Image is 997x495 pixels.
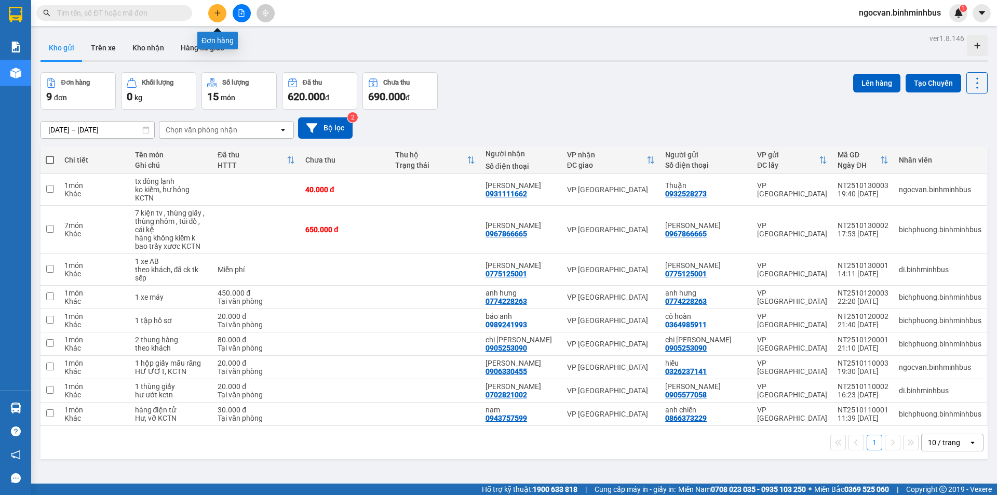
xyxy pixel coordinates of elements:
span: message [11,473,21,483]
div: hư ướt kctn [135,391,208,399]
div: 2 thung hàng [135,336,208,344]
span: notification [11,450,21,460]
div: 0774228263 [665,297,707,305]
div: Miễn phí [218,265,295,274]
button: Trên xe [83,35,124,60]
div: 80.000 đ [218,336,295,344]
div: 21:40 [DATE] [838,320,888,329]
div: VP [GEOGRAPHIC_DATA] [567,340,655,348]
div: 7 kiện tv , thùng giấy , thùng nhôm , túi đồ , cái kệ [135,209,208,234]
div: 0905253090 [665,344,707,352]
span: copyright [939,486,947,493]
div: Khác [64,320,124,329]
div: 1 tập hồ sơ [135,316,208,325]
span: plus [214,9,221,17]
img: warehouse-icon [10,403,21,413]
div: bichphuong.binhminhbus [899,316,981,325]
div: anh vũ [665,221,747,230]
div: 1 món [64,181,124,190]
div: VP [GEOGRAPHIC_DATA] [567,410,655,418]
span: search [43,9,50,17]
div: VP nhận [567,151,647,159]
button: Tạo Chuyến [906,74,961,92]
th: Toggle SortBy [562,146,661,174]
svg: open [279,126,287,134]
div: Anh Khương [665,382,747,391]
span: file-add [238,9,245,17]
span: 620.000 [288,90,325,103]
div: 0989241993 [486,320,527,329]
div: bichphuong.binhminhbus [899,340,981,348]
div: Tại văn phòng [218,344,295,352]
div: Ghi chú [135,161,208,169]
button: Bộ lọc [298,117,353,139]
div: bichphuong.binhminhbus [899,410,981,418]
span: ⚪️ [809,487,812,491]
div: bichphuong.binhminhbus [899,293,981,301]
div: anh hưng [486,289,557,297]
button: aim [257,4,275,22]
div: 7 món [64,221,124,230]
div: NT2510110001 [838,406,888,414]
div: Thu hộ [395,151,466,159]
div: Tên món [135,151,208,159]
div: 1 thùng giấy [135,382,208,391]
div: 20.000 đ [218,312,295,320]
div: Tại văn phòng [218,297,295,305]
div: 0967866665 [665,230,707,238]
span: Miền Bắc [814,484,889,495]
div: VP [GEOGRAPHIC_DATA] [757,181,827,198]
div: ngocvan.binhminhbus [899,363,981,371]
div: VP [GEOGRAPHIC_DATA] [757,312,827,329]
img: warehouse-icon [10,68,21,78]
th: Toggle SortBy [832,146,894,174]
div: tx đông lạnh [135,177,208,185]
div: Khác [64,344,124,352]
div: VP [GEOGRAPHIC_DATA] [757,382,827,399]
div: hàng điện tử [135,406,208,414]
div: 1 món [64,289,124,297]
div: 0866373229 [665,414,707,422]
div: NT2510130001 [838,261,888,270]
div: VP [GEOGRAPHIC_DATA] [757,289,827,305]
strong: 1900 633 818 [533,485,577,493]
div: Đã thu [218,151,287,159]
div: 0931111662 [486,190,527,198]
div: bảo anh [486,312,557,320]
div: Chi tiết [64,156,124,164]
sup: 1 [960,5,967,12]
th: Toggle SortBy [390,146,480,174]
div: Số điện thoại [665,161,747,169]
div: VP [GEOGRAPHIC_DATA] [567,185,655,194]
div: 20.000 đ [218,359,295,367]
div: HƯ ƯỚT, KCTN [135,367,208,376]
button: Đã thu620.000đ [282,72,357,110]
div: Ngày ĐH [838,161,880,169]
div: 0905253090 [486,344,527,352]
div: Đã thu [303,79,322,86]
div: 1 xe AB [135,257,208,265]
div: bichphuong.binhminhbus [899,225,981,234]
div: VP [GEOGRAPHIC_DATA] [757,359,827,376]
div: 0364985911 [665,320,707,329]
div: 1 xe máy [135,293,208,301]
span: Hỗ trợ kỹ thuật: [482,484,577,495]
div: ver 1.8.146 [929,33,964,44]
div: NT2510120001 [838,336,888,344]
input: Select a date range. [41,122,154,138]
div: 19:30 [DATE] [838,367,888,376]
div: 11:39 [DATE] [838,414,888,422]
div: 650.000 đ [305,225,385,234]
div: 19:40 [DATE] [838,190,888,198]
div: 0943757599 [486,414,527,422]
div: ĐC lấy [757,161,819,169]
div: 0932528273 [665,190,707,198]
div: cô hoàn [665,312,747,320]
div: ngocvan.binhminhbus [899,185,981,194]
div: ĐC giao [567,161,647,169]
button: Đơn hàng9đơn [41,72,116,110]
div: 0967866665 [486,230,527,238]
div: Tại văn phòng [218,414,295,422]
span: 1 [961,5,965,12]
div: 10 / trang [928,437,960,448]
